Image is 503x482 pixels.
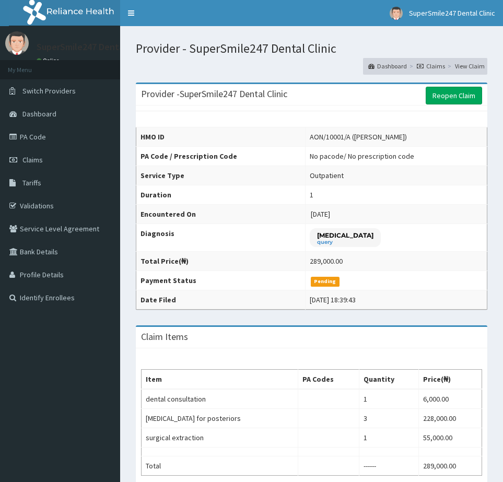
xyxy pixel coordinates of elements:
[368,62,407,70] a: Dashboard
[142,389,298,409] td: dental consultation
[136,42,487,55] h1: Provider - SuperSmile247 Dental Clinic
[310,170,344,181] div: Outpatient
[310,256,343,266] div: 289,000.00
[419,409,482,428] td: 228,000.00
[142,456,298,476] td: Total
[426,87,482,104] a: Reopen Claim
[22,109,56,119] span: Dashboard
[359,389,419,409] td: 1
[298,370,359,390] th: PA Codes
[136,224,306,252] th: Diagnosis
[310,132,407,142] div: AON/10001/A ([PERSON_NAME])
[22,86,76,96] span: Switch Providers
[419,370,482,390] th: Price(₦)
[317,231,373,240] p: [MEDICAL_DATA]
[141,332,188,342] h3: Claim Items
[311,209,330,219] span: [DATE]
[136,204,306,224] th: Encountered On
[142,370,298,390] th: Item
[417,62,445,70] a: Claims
[37,57,62,64] a: Online
[359,370,419,390] th: Quantity
[136,185,306,204] th: Duration
[22,155,43,164] span: Claims
[310,151,414,161] div: No pacode / No prescription code
[310,295,356,305] div: [DATE] 18:39:43
[37,42,150,52] p: SuperSmile247 Dental Clinic
[409,8,495,18] span: SuperSmile247 Dental Clinic
[142,428,298,448] td: surgical extraction
[359,456,419,476] td: ------
[359,409,419,428] td: 3
[419,428,482,448] td: 55,000.00
[136,146,306,166] th: PA Code / Prescription Code
[136,252,306,271] th: Total Price(₦)
[359,428,419,448] td: 1
[136,127,306,146] th: HMO ID
[136,290,306,310] th: Date Filed
[142,409,298,428] td: [MEDICAL_DATA] for posteriors
[455,62,485,70] a: View Claim
[310,190,313,200] div: 1
[141,89,287,99] h3: Provider - SuperSmile247 Dental Clinic
[317,240,373,245] small: query
[5,31,29,55] img: User Image
[22,178,41,187] span: Tariffs
[419,456,482,476] td: 289,000.00
[136,271,306,290] th: Payment Status
[311,277,340,286] span: Pending
[419,389,482,409] td: 6,000.00
[390,7,403,20] img: User Image
[136,166,306,185] th: Service Type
